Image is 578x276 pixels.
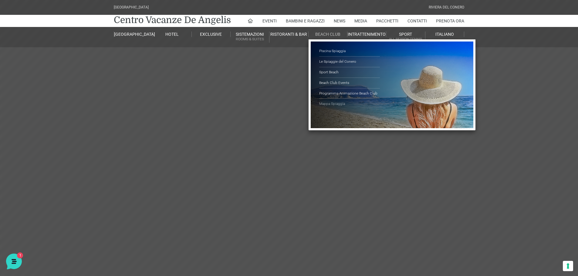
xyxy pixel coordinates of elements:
a: Ristoranti & Bar [269,32,308,37]
a: [PERSON_NAME]Ciao! Benvenuto al [GEOGRAPHIC_DATA]! Come posso aiutarti!3 min fa1 [7,56,114,74]
a: [DEMOGRAPHIC_DATA] tutto [54,48,112,53]
div: Riviera Del Conero [429,5,464,10]
p: 3 min fa [98,58,112,64]
span: 1 [61,194,65,198]
a: Programma Animazione Beach Club [319,88,380,99]
span: Italiano [435,32,454,37]
span: [PERSON_NAME] [25,58,94,64]
a: SportAll Season Tennis [386,32,425,43]
p: Ciao! Benvenuto al [GEOGRAPHIC_DATA]! Come posso aiutarti! [25,65,94,71]
button: Home [5,195,42,208]
a: Prenota Ora [436,15,464,27]
p: Aiuto [93,203,102,208]
iframe: Customerly Messenger Launcher [5,252,23,271]
a: Intrattenimento [347,32,386,37]
div: [GEOGRAPHIC_DATA] [114,5,149,10]
a: Pacchetti [376,15,398,27]
a: Exclusive [192,32,231,37]
a: Italiano [425,32,464,37]
span: Inizia una conversazione [39,80,90,85]
a: News [334,15,345,27]
input: Cerca un articolo... [14,114,99,120]
span: Le tue conversazioni [10,48,52,53]
p: La nostra missione è rendere la tua esperienza straordinaria! [5,27,102,39]
a: Mappa Spiaggia [319,99,380,109]
button: Inizia una conversazione [10,76,112,88]
img: light [10,59,22,71]
span: Trova una risposta [10,101,47,105]
a: Contatti [407,15,427,27]
a: Sport Beach [319,67,380,78]
a: Beach Club [309,32,347,37]
h2: Ciao da De Angelis Resort 👋 [5,5,102,24]
small: All Season Tennis [386,36,425,42]
a: Le Spiaggie del Conero [319,57,380,67]
a: Beach Club Events [319,78,380,88]
small: Rooms & Suites [231,36,269,42]
a: Piscina Spiaggia [319,46,380,57]
button: 1Messaggi [42,195,79,208]
a: [GEOGRAPHIC_DATA] [114,32,153,37]
a: Centro Vacanze De Angelis [114,14,231,26]
a: Media [354,15,367,27]
a: Apri Centro Assistenza [65,101,112,105]
a: Hotel [153,32,191,37]
button: Aiuto [79,195,117,208]
span: 1 [106,65,112,71]
p: Home [18,203,29,208]
button: Le tue preferenze relative al consenso per le tecnologie di tracciamento [563,261,573,271]
a: SistemazioniRooms & Suites [231,32,269,43]
a: Eventi [262,15,277,27]
p: Messaggi [52,203,69,208]
a: Bambini e Ragazzi [286,15,325,27]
